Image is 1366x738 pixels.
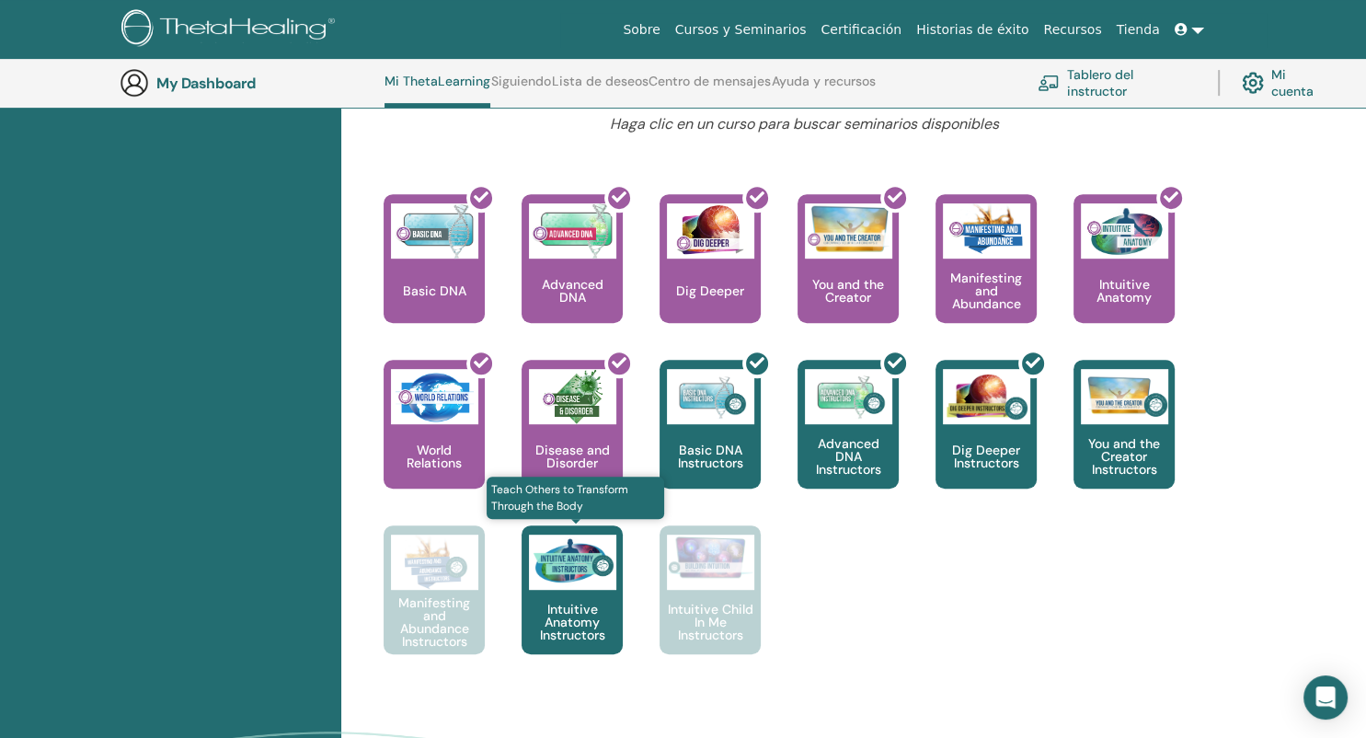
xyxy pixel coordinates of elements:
img: Advanced DNA Instructors [805,369,892,424]
a: Intuitive Child In Me Instructors Intuitive Child In Me Instructors [660,525,761,691]
a: Lista de deseos [552,74,649,103]
a: Ayuda y recursos [772,74,876,103]
a: Manifesting and Abundance Instructors Manifesting and Abundance Instructors [384,525,485,691]
a: Basic DNA Basic DNA [384,194,485,360]
a: Basic DNA Instructors Basic DNA Instructors [660,360,761,525]
p: Advanced DNA [522,278,623,304]
p: Manifesting and Abundance Instructors [384,596,485,648]
p: Advanced DNA Instructors [798,437,899,476]
img: Dig Deeper Instructors [943,369,1030,424]
img: Basic DNA Instructors [667,369,754,424]
a: Cursos y Seminarios [668,13,814,47]
p: Disease and Disorder [522,444,623,469]
img: Disease and Disorder [529,369,616,424]
a: Historias de éxito [909,13,1036,47]
h3: My Dashboard [156,75,340,92]
a: Disease and Disorder Disease and Disorder [522,360,623,525]
img: Intuitive Child In Me Instructors [667,535,754,580]
p: Dig Deeper Instructors [936,444,1037,469]
p: Dig Deeper [669,284,752,297]
a: Intuitive Anatomy Intuitive Anatomy [1073,194,1175,360]
a: You and the Creator Instructors You and the Creator Instructors [1073,360,1175,525]
p: World Relations [384,444,485,469]
img: Intuitive Anatomy Instructors [529,535,616,590]
img: Intuitive Anatomy [1081,203,1168,259]
a: Manifesting and Abundance Manifesting and Abundance [936,194,1037,360]
img: You and the Creator [805,203,892,254]
img: World Relations [391,369,478,424]
p: Basic DNA Instructors [660,444,761,469]
a: Advanced DNA Advanced DNA [522,194,623,360]
a: Tablero del instructor [1038,63,1196,103]
a: Certificación [813,13,909,47]
img: Dig Deeper [667,203,754,259]
a: Advanced DNA Instructors Advanced DNA Instructors [798,360,899,525]
img: Basic DNA [391,203,478,259]
p: You and the Creator Instructors [1073,437,1175,476]
a: You and the Creator You and the Creator [798,194,899,360]
p: Intuitive Anatomy [1073,278,1175,304]
span: Teach Others to Transform Through the Body [487,477,664,519]
p: Intuitive Child In Me Instructors [660,603,761,641]
a: Siguiendo [491,74,551,103]
img: logo.png [121,9,341,51]
a: Sobre [615,13,667,47]
img: chalkboard-teacher.svg [1038,75,1060,91]
a: Centro de mensajes [649,74,771,103]
p: You and the Creator [798,278,899,304]
a: Tienda [1109,13,1167,47]
a: Dig Deeper Dig Deeper [660,194,761,360]
img: Manifesting and Abundance Instructors [391,535,478,590]
a: World Relations World Relations [384,360,485,525]
a: Mi cuenta [1242,63,1332,103]
img: cog.svg [1242,67,1264,98]
div: Open Intercom Messenger [1303,675,1348,720]
a: Dig Deeper Instructors Dig Deeper Instructors [936,360,1037,525]
img: You and the Creator Instructors [1081,369,1168,424]
a: Teach Others to Transform Through the Body Intuitive Anatomy Instructors Intuitive Anatomy Instru... [522,525,623,691]
p: Haga clic en un curso para buscar seminarios disponibles [449,113,1160,135]
img: Manifesting and Abundance [943,203,1030,259]
a: Mi ThetaLearning [385,74,490,108]
p: Intuitive Anatomy Instructors [522,603,623,641]
p: Manifesting and Abundance [936,271,1037,310]
img: Advanced DNA [529,203,616,259]
a: Recursos [1036,13,1108,47]
img: generic-user-icon.jpg [120,68,149,98]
